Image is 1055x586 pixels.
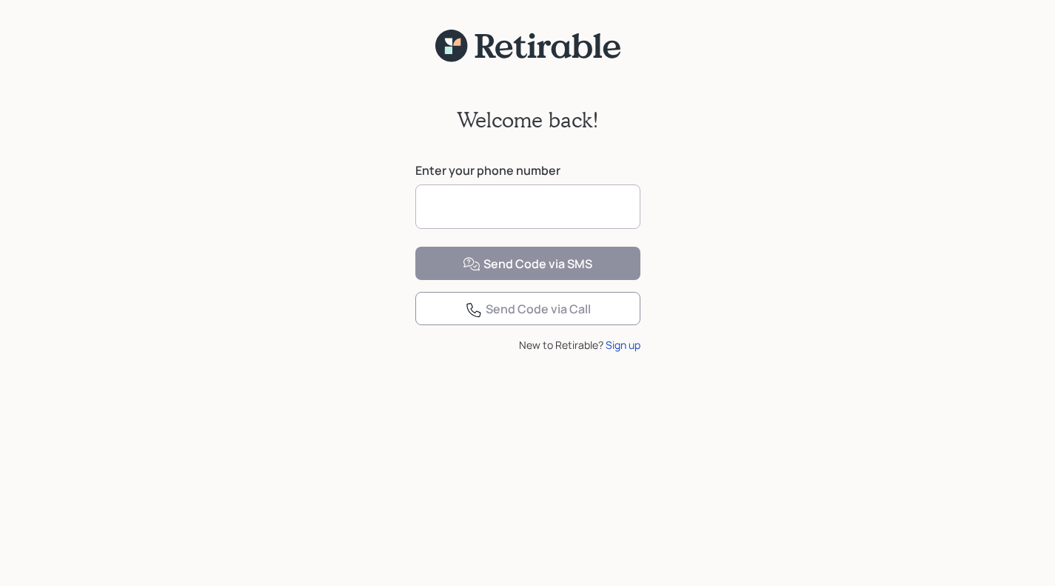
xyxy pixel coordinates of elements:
h2: Welcome back! [457,107,599,133]
button: Send Code via Call [415,292,640,325]
div: Send Code via Call [465,301,591,319]
label: Enter your phone number [415,162,640,179]
button: Send Code via SMS [415,247,640,280]
div: Send Code via SMS [463,256,592,273]
div: Sign up [606,337,640,353]
div: New to Retirable? [415,337,640,353]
